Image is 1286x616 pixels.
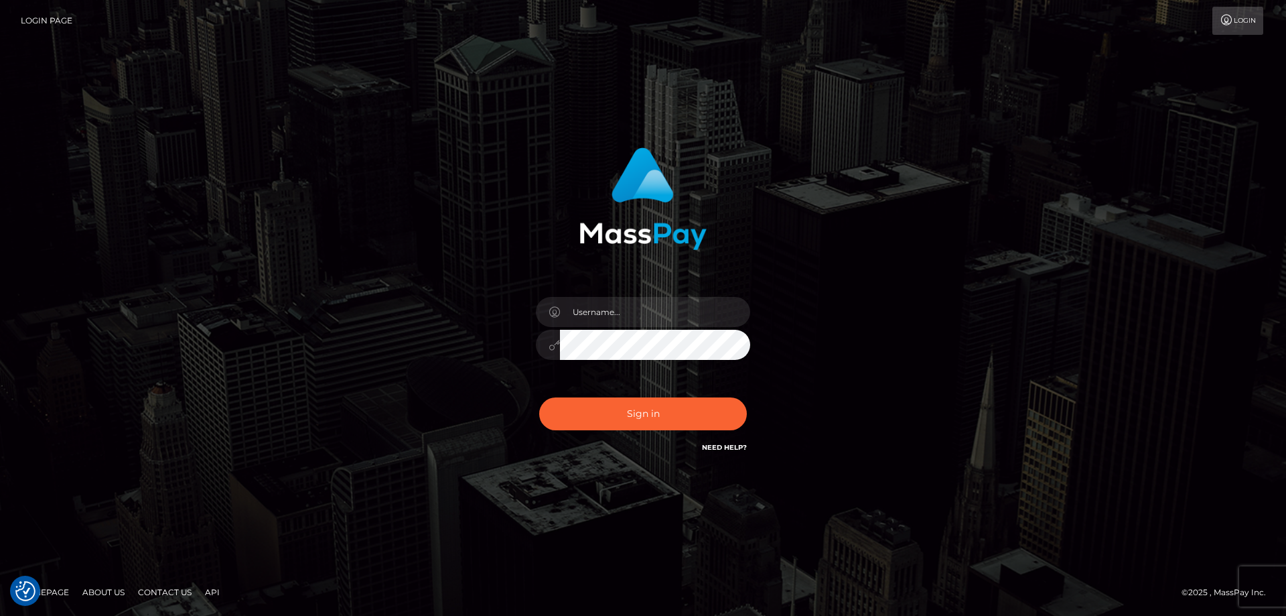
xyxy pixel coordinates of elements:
[15,581,35,601] button: Consent Preferences
[702,443,747,452] a: Need Help?
[579,147,707,250] img: MassPay Login
[1182,585,1276,600] div: © 2025 , MassPay Inc.
[15,582,74,603] a: Homepage
[539,397,747,430] button: Sign in
[560,297,750,327] input: Username...
[133,582,197,603] a: Contact Us
[21,7,72,35] a: Login Page
[200,582,225,603] a: API
[15,581,35,601] img: Revisit consent button
[1212,7,1263,35] a: Login
[77,582,130,603] a: About Us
